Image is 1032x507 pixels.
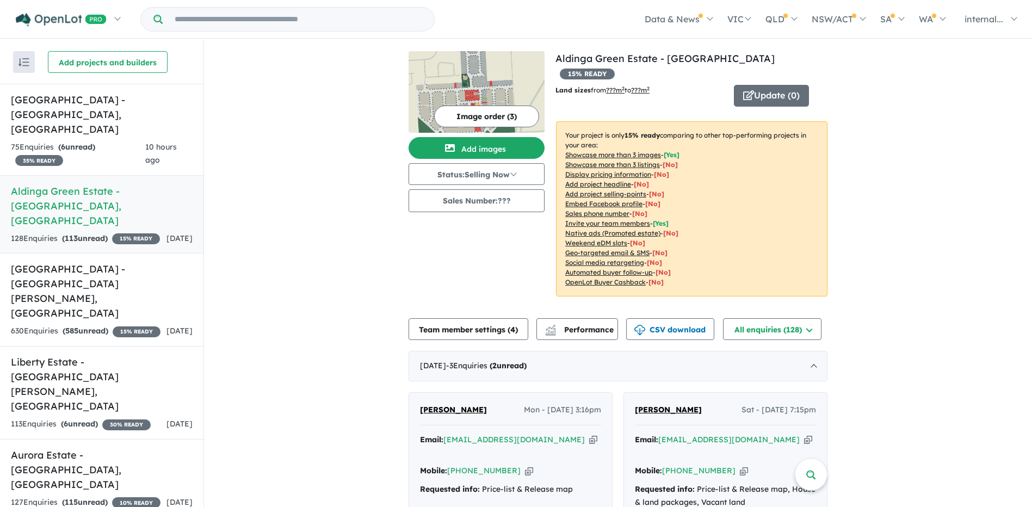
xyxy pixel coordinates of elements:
a: [PERSON_NAME] [420,404,487,417]
img: download icon [634,325,645,336]
a: [EMAIL_ADDRESS][DOMAIN_NAME] [658,435,800,444]
strong: ( unread) [490,361,527,370]
button: CSV download [626,318,714,340]
button: Performance [536,318,618,340]
u: Showcase more than 3 images [565,151,661,159]
button: Status:Selling Now [409,163,545,185]
span: [ No ] [649,190,664,198]
img: line-chart.svg [546,325,555,331]
u: Sales phone number [565,209,629,218]
button: Add projects and builders [48,51,168,73]
span: 2 [492,361,497,370]
span: [PERSON_NAME] [420,405,487,415]
span: - 3 Enquir ies [446,361,527,370]
span: [No] [663,229,678,237]
span: [No] [648,278,664,286]
strong: Email: [635,435,658,444]
button: Team member settings (4) [409,318,528,340]
span: 6 [61,142,65,152]
u: Social media retargeting [565,258,644,267]
button: Copy [804,434,812,446]
button: Copy [740,465,748,477]
span: internal... [965,14,1003,24]
span: 30 % READY [102,419,151,430]
button: Sales Number:??? [409,189,545,212]
button: Copy [525,465,533,477]
span: [DATE] [166,233,193,243]
u: Native ads (Promoted estate) [565,229,660,237]
sup: 2 [647,85,650,91]
span: [No] [647,258,662,267]
span: [ No ] [632,209,647,218]
b: 15 % ready [625,131,660,139]
p: from [555,85,726,96]
div: 630 Enquir ies [11,325,160,338]
u: Weekend eDM slots [565,239,627,247]
div: 75 Enquir ies [11,141,145,167]
img: bar-chart.svg [545,328,556,335]
a: [PHONE_NUMBER] [447,466,521,475]
img: Openlot PRO Logo White [16,13,107,27]
span: [DATE] [166,419,193,429]
h5: Liberty Estate - [GEOGRAPHIC_DATA][PERSON_NAME] , [GEOGRAPHIC_DATA] [11,355,193,413]
u: Embed Facebook profile [565,200,642,208]
u: Geo-targeted email & SMS [565,249,650,257]
b: Land sizes [555,86,591,94]
a: [PHONE_NUMBER] [662,466,736,475]
div: 128 Enquir ies [11,232,160,245]
div: Price-list & Release map [420,483,601,496]
strong: ( unread) [58,142,95,152]
button: All enquiries (128) [723,318,821,340]
span: [ Yes ] [664,151,679,159]
span: Mon - [DATE] 3:16pm [524,404,601,417]
h5: Aurora Estate - [GEOGRAPHIC_DATA] , [GEOGRAPHIC_DATA] [11,448,193,492]
div: [DATE] [409,351,827,381]
a: Aldinga Green Estate - Aldinga Beach [409,51,545,133]
u: Add project headline [565,180,631,188]
strong: ( unread) [62,497,108,507]
button: Update (0) [734,85,809,107]
span: [DATE] [166,326,193,336]
span: 15 % READY [112,233,160,244]
u: Invite your team members [565,219,650,227]
u: OpenLot Buyer Cashback [565,278,646,286]
strong: Requested info: [420,484,480,494]
span: [ No ] [663,160,678,169]
span: [DATE] [166,497,193,507]
span: to [625,86,650,94]
h5: Aldinga Green Estate - [GEOGRAPHIC_DATA] , [GEOGRAPHIC_DATA] [11,184,193,228]
span: [ No ] [634,180,649,188]
span: 15 % READY [560,69,615,79]
button: Image order (3) [434,106,539,127]
span: [PERSON_NAME] [635,405,702,415]
span: [No] [652,249,668,257]
span: 585 [65,326,78,336]
button: Copy [589,434,597,446]
strong: Requested info: [635,484,695,494]
strong: ( unread) [63,326,108,336]
span: 10 hours ago [145,142,177,165]
h5: [GEOGRAPHIC_DATA] - [GEOGRAPHIC_DATA] , [GEOGRAPHIC_DATA] [11,92,193,137]
div: 113 Enquir ies [11,418,151,431]
strong: ( unread) [61,419,98,429]
u: ???m [631,86,650,94]
a: Aldinga Green Estate - [GEOGRAPHIC_DATA] [555,52,775,65]
span: Performance [547,325,614,335]
u: Display pricing information [565,170,651,178]
a: [EMAIL_ADDRESS][DOMAIN_NAME] [443,435,585,444]
span: [ Yes ] [653,219,669,227]
sup: 2 [622,85,625,91]
u: Automated buyer follow-up [565,268,653,276]
span: Sat - [DATE] 7:15pm [741,404,816,417]
span: 115 [65,497,78,507]
strong: Mobile: [420,466,447,475]
h5: [GEOGRAPHIC_DATA] - [GEOGRAPHIC_DATA][PERSON_NAME] , [GEOGRAPHIC_DATA] [11,262,193,320]
span: [ No ] [645,200,660,208]
img: sort.svg [18,58,29,66]
span: 35 % READY [15,155,63,166]
span: 4 [510,325,515,335]
input: Try estate name, suburb, builder or developer [165,8,432,31]
span: [No] [656,268,671,276]
span: [No] [630,239,645,247]
strong: ( unread) [62,233,108,243]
